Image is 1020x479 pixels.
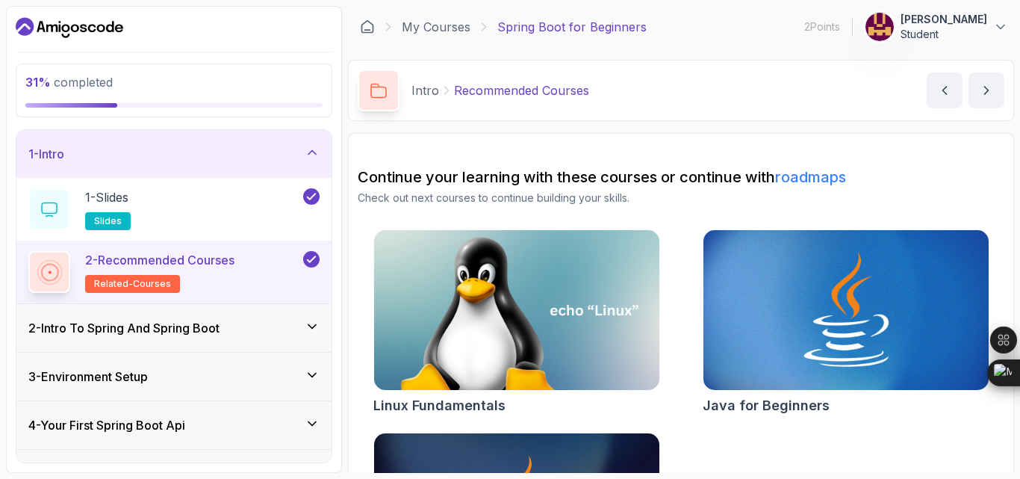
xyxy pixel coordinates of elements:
h2: Continue your learning with these courses or continue with [358,167,1004,188]
p: Check out next courses to continue building your skills. [358,191,1004,205]
p: [PERSON_NAME] [901,12,987,27]
img: Linux Fundamentals card [374,230,659,390]
p: 2 Points [804,19,840,34]
span: related-courses [94,278,171,290]
p: 2 - Recommended Courses [85,251,234,269]
h3: 1 - Intro [28,145,64,163]
button: previous content [927,72,963,108]
h3: 4 - Your First Spring Boot Api [28,416,185,434]
span: completed [25,75,113,90]
button: 1-Slidesslides [28,188,320,230]
a: Linux Fundamentals cardLinux Fundamentals [373,229,660,416]
a: My Courses [402,18,470,36]
h2: Java for Beginners [703,395,830,416]
button: 1-Intro [16,130,332,178]
button: 4-Your First Spring Boot Api [16,401,332,449]
h2: Linux Fundamentals [373,395,506,416]
a: Dashboard [16,16,123,40]
span: slides [94,215,122,227]
p: Intro [411,81,439,99]
button: 2-Recommended Coursesrelated-courses [28,251,320,293]
span: 31 % [25,75,51,90]
p: Spring Boot for Beginners [497,18,647,36]
button: user profile image[PERSON_NAME]Student [865,12,1008,42]
a: Java for Beginners cardJava for Beginners [703,229,989,416]
button: 3-Environment Setup [16,353,332,401]
a: Dashboard [360,19,375,34]
p: 1 - Slides [85,188,128,206]
p: Student [901,27,987,42]
button: 2-Intro To Spring And Spring Boot [16,304,332,352]
img: Java for Beginners card [703,230,989,390]
img: user profile image [865,13,894,41]
p: Recommended Courses [454,81,589,99]
h3: 3 - Environment Setup [28,368,148,386]
h3: 2 - Intro To Spring And Spring Boot [28,319,220,337]
a: roadmaps [775,168,846,186]
button: next content [968,72,1004,108]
